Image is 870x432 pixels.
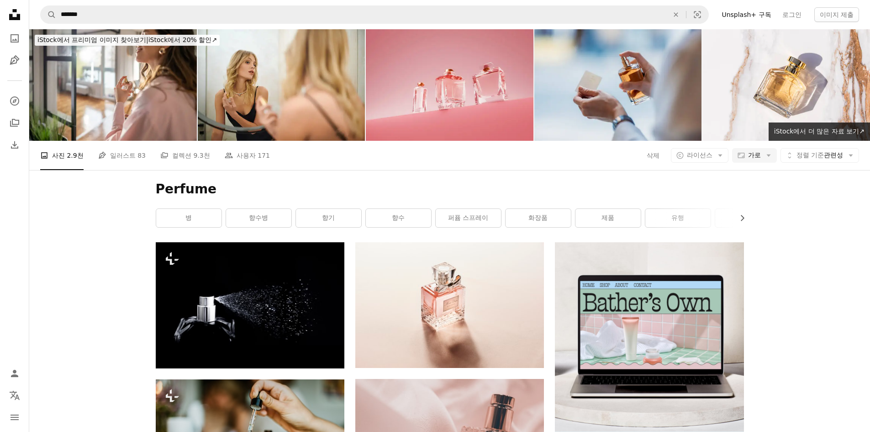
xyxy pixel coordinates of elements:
button: 정렬 기준관련성 [780,148,859,163]
a: 아름다움 [715,209,780,227]
button: 가로 [732,148,777,163]
button: 메뉴 [5,408,24,427]
button: 라이선스 [671,148,728,163]
a: 사진 [5,29,24,48]
img: A little perfume and I'm ready [29,29,197,141]
a: 로그인 [777,7,807,22]
h1: Perfume [156,181,744,197]
a: 사용자 171 [225,141,270,170]
a: 향수 [366,209,431,227]
span: 라이선스 [687,151,712,159]
a: iStock에서 프리미엄 이미지 찾아보기|iStock에서 20% 할인↗ [29,29,225,51]
a: Unsplash+ 구독 [716,7,776,22]
a: iStock에서 더 많은 자료 보기↗ [769,123,870,141]
a: 컬렉션 [5,114,24,132]
span: 9.3천 [193,150,210,160]
button: 삭제 [666,6,686,23]
span: 가로 [748,151,761,160]
img: 클로즈업 보기에서 향기를 테스트하기 위해 카드에 손으로 향수를 뿌리는 것 [534,29,702,141]
a: 다운로드 내역 [5,136,24,154]
img: file-1707883121023-8e3502977149image [555,242,743,431]
button: 삭제 [646,148,660,163]
button: 시각적 검색 [686,6,708,23]
span: 83 [137,150,146,160]
span: 171 [258,150,270,160]
a: 제품 [575,209,641,227]
a: 화장품 [506,209,571,227]
a: 맑은 향수병 [355,301,544,309]
button: 이미지 제출 [814,7,859,22]
button: 언어 [5,386,24,405]
button: Unsplash 검색 [41,6,56,23]
form: 사이트 전체에서 이미지 찾기 [40,5,709,24]
a: 스프레이 병이 검은 배경에 물을 뿌리고 있습니다. [156,301,344,309]
a: 향수병 [226,209,291,227]
span: iStock에서 프리미엄 이미지 찾아보기 | [37,36,148,43]
img: 스프레이 병이 검은 배경에 물을 뿌리고 있습니다. [156,242,344,368]
span: 정렬 기준 [796,151,824,159]
span: iStock에서 20% 할인 ↗ [37,36,217,43]
a: 유행 [645,209,711,227]
img: 고급 향수병 3개 [366,29,533,141]
a: 컬렉션 9.3천 [160,141,210,170]
button: 목록을 오른쪽으로 스크롤 [734,209,744,227]
img: 추상적인 대리석 배경에 화장품 향수의 금색 캡이 있는 세련된 병. 평면도. 제품 프리젠 테이션. 빈 병 모형. 햇빛. [702,29,870,141]
a: 탐색 [5,92,24,110]
a: 로그인 / 가입 [5,364,24,383]
span: iStock에서 더 많은 자료 보기 ↗ [774,128,865,135]
a: 향기 [296,209,361,227]
a: 일러스트 [5,51,24,69]
a: 일러스트 83 [98,141,146,170]
img: 한 젊은 여성이 립스틱을 바르고 거울을 보며 아침 일과를 즐기고 있다 [198,29,365,141]
a: 병 [156,209,221,227]
a: 퍼퓸 스프레이 [436,209,501,227]
img: 맑은 향수병 [355,242,544,368]
span: 관련성 [796,151,843,160]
